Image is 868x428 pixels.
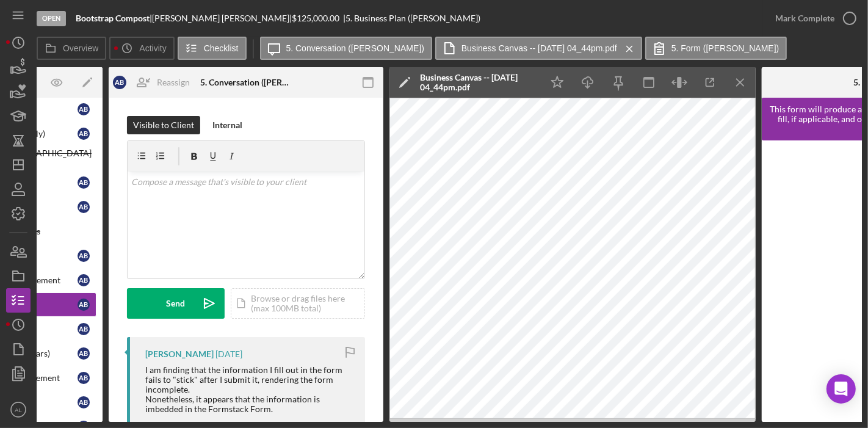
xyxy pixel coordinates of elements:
[113,76,126,89] div: A B
[63,43,98,53] label: Overview
[78,299,90,311] div: A B
[212,116,242,134] div: Internal
[152,13,292,23] div: [PERSON_NAME] [PERSON_NAME] |
[763,6,862,31] button: Mark Complete
[127,116,200,134] button: Visible to Client
[78,274,90,286] div: A B
[78,372,90,384] div: A B
[260,37,432,60] button: 5. Conversation ([PERSON_NAME])
[671,43,779,53] label: 5. Form ([PERSON_NAME])
[286,43,424,53] label: 5. Conversation ([PERSON_NAME])
[78,396,90,408] div: A B
[826,374,856,404] div: Open Intercom Messenger
[78,103,90,115] div: A B
[6,397,31,422] button: AL
[15,407,22,413] text: AL
[139,43,166,53] label: Activity
[420,73,536,92] div: Business Canvas -- [DATE] 04_44pm.pdf
[37,11,66,26] div: Open
[204,43,239,53] label: Checklist
[145,365,353,414] div: I am finding that the information I fill out in the form fails to "stick" after I submit it, rend...
[145,349,214,359] div: [PERSON_NAME]
[292,13,343,23] div: $125,000.00
[775,6,834,31] div: Mark Complete
[127,288,225,319] button: Send
[37,37,106,60] button: Overview
[167,288,186,319] div: Send
[78,323,90,335] div: A B
[435,37,642,60] button: Business Canvas -- [DATE] 04_44pm.pdf
[461,43,617,53] label: Business Canvas -- [DATE] 04_44pm.pdf
[157,70,190,95] div: Reassign
[206,116,248,134] button: Internal
[76,13,152,23] div: |
[78,347,90,360] div: A B
[343,13,480,23] div: | 5. Business Plan ([PERSON_NAME])
[200,78,292,87] div: 5. Conversation ([PERSON_NAME])
[78,176,90,189] div: A B
[78,201,90,213] div: A B
[645,37,787,60] button: 5. Form ([PERSON_NAME])
[215,349,242,359] time: 2025-07-05 17:09
[107,70,202,95] button: ABReassign
[178,37,247,60] button: Checklist
[133,116,194,134] div: Visible to Client
[109,37,174,60] button: Activity
[76,13,150,23] b: Bootstrap Compost
[78,250,90,262] div: A B
[78,128,90,140] div: A B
